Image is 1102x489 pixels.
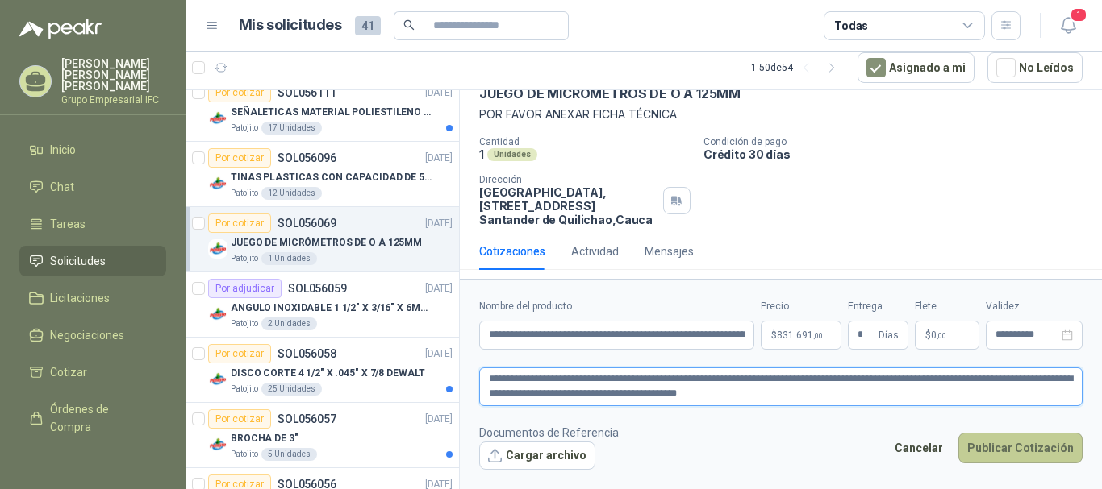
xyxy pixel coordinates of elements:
div: 2 Unidades [261,317,317,330]
span: Órdenes de Compra [50,400,151,436]
p: [DATE] [425,281,453,296]
p: Dirección [479,174,657,185]
a: Por cotizarSOL056069[DATE] Company LogoJUEGO DE MICRÓMETROS DE O A 125MMPatojito1 Unidades [186,207,459,272]
img: Company Logo [208,435,227,454]
span: Licitaciones [50,289,110,307]
a: Por cotizarSOL056111[DATE] Company LogoSEÑALETICAS MATERIAL POLIESTILENO CON VINILO LAMINADO CALI... [186,77,459,142]
a: Licitaciones [19,283,166,313]
div: Actividad [571,242,619,260]
div: Cotizaciones [479,242,545,260]
p: SOL056057 [278,413,336,425]
a: Chat [19,172,166,202]
p: DISCO CORTE 4 1/2" X .045" X 7/8 DEWALT [231,366,425,381]
img: Company Logo [208,305,227,324]
a: Por cotizarSOL056096[DATE] Company LogoTINAS PLASTICAS CON CAPACIDAD DE 50 KGPatojito12 Unidades [186,142,459,207]
a: Tareas [19,209,166,239]
div: Por cotizar [208,344,271,363]
button: Cancelar [886,433,952,463]
label: Validez [986,299,1083,314]
img: Company Logo [208,239,227,259]
p: Patojito [231,383,258,396]
p: [PERSON_NAME] [PERSON_NAME] [PERSON_NAME] [61,58,166,92]
h1: Mis solicitudes [239,14,342,37]
div: 1 Unidades [261,252,317,265]
p: SOL056059 [288,283,347,294]
span: Días [879,321,899,349]
a: Por adjudicarSOL056059[DATE] Company LogoANGULO INOXIDABLE 1 1/2" X 3/16" X 6MTSPatojito2 Unidades [186,272,459,338]
div: Por adjudicar [208,279,282,298]
img: Company Logo [208,109,227,128]
p: Patojito [231,317,258,330]
span: 1 [1070,7,1087,23]
a: Inicio [19,135,166,165]
p: Cantidad [479,136,691,147]
p: SOL056111 [278,87,336,98]
p: [DATE] [425,346,453,362]
label: Entrega [848,299,908,314]
p: Patojito [231,252,258,265]
span: Cotizar [50,363,87,381]
p: [DATE] [425,85,453,101]
div: 1 - 50 de 54 [751,55,845,81]
p: POR FAVOR ANEXAR FICHA TÉCNICA [479,106,1083,123]
span: search [403,19,415,31]
span: 831.691 [777,330,823,340]
p: Crédito 30 días [703,147,1096,161]
label: Precio [761,299,841,314]
p: [DATE] [425,216,453,231]
span: 0 [931,330,946,340]
p: SEÑALETICAS MATERIAL POLIESTILENO CON VINILO LAMINADO CALIBRE 60 [231,105,432,120]
div: Todas [834,17,868,35]
a: Solicitudes [19,246,166,276]
a: Remisiones [19,449,166,479]
a: Órdenes de Compra [19,394,166,442]
p: Condición de pago [703,136,1096,147]
div: Mensajes [645,242,694,260]
p: Patojito [231,187,258,200]
button: Asignado a mi [858,52,975,83]
div: Por cotizar [208,409,271,429]
label: Flete [915,299,979,314]
p: SOL056058 [278,348,336,359]
button: No Leídos [987,52,1083,83]
p: JUEGO DE MICRÓMETROS DE O A 125MM [479,85,741,102]
span: Tareas [50,215,86,233]
div: 5 Unidades [261,448,317,461]
span: Inicio [50,141,76,159]
span: ,00 [813,331,823,340]
p: Grupo Empresarial IFC [61,95,166,105]
p: [DATE] [425,412,453,427]
p: [DATE] [425,151,453,166]
p: [GEOGRAPHIC_DATA], [STREET_ADDRESS] Santander de Quilichao , Cauca [479,185,657,226]
a: Por cotizarSOL056058[DATE] Company LogoDISCO CORTE 4 1/2" X .045" X 7/8 DEWALTPatojito25 Unidades [186,338,459,403]
p: Patojito [231,448,258,461]
p: ANGULO INOXIDABLE 1 1/2" X 3/16" X 6MTS [231,300,432,316]
button: 1 [1054,11,1083,40]
p: 1 [479,147,484,161]
span: ,00 [937,331,946,340]
p: TINAS PLASTICAS CON CAPACIDAD DE 50 KG [231,170,432,185]
div: Por cotizar [208,213,271,233]
p: JUEGO DE MICRÓMETROS DE O A 125MM [231,235,422,251]
p: SOL056096 [278,152,336,164]
span: Solicitudes [50,252,106,270]
div: 17 Unidades [261,122,322,135]
p: SOL056069 [278,218,336,229]
a: Cotizar [19,357,166,387]
div: Por cotizar [208,148,271,168]
a: Por cotizarSOL056057[DATE] Company LogoBROCHA DE 3"Patojito5 Unidades [186,403,459,468]
button: Cargar archivo [479,441,595,470]
span: Negociaciones [50,326,124,344]
label: Nombre del producto [479,299,754,314]
p: $ 0,00 [915,321,979,350]
span: 41 [355,16,381,35]
div: Por cotizar [208,83,271,102]
div: Unidades [487,148,537,161]
p: BROCHA DE 3" [231,431,298,446]
p: Patojito [231,122,258,135]
span: Chat [50,178,74,196]
div: 25 Unidades [261,383,322,396]
div: 12 Unidades [261,187,322,200]
span: $ [925,330,931,340]
img: Logo peakr [19,19,102,39]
